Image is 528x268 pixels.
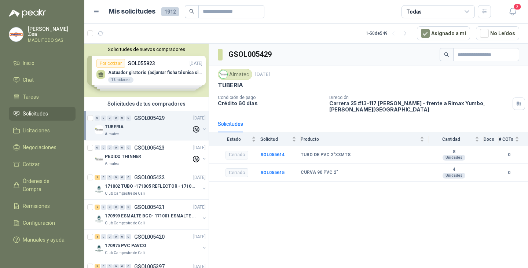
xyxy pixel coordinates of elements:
span: Inicio [23,59,34,67]
a: SOL055614 [260,152,285,157]
p: Almatec [105,161,119,167]
p: [DATE] [193,174,206,181]
h1: Mis solicitudes [109,6,155,17]
th: Cantidad [429,132,484,146]
p: 170975 PVC PAVCO [105,242,146,249]
div: 0 [126,115,131,121]
b: 0 [499,169,519,176]
div: 0 [107,115,113,121]
span: 3 [513,3,521,10]
div: 0 [120,175,125,180]
div: 0 [113,145,119,150]
div: 0 [95,145,100,150]
p: GSOL005423 [134,145,165,150]
th: Producto [301,132,429,146]
p: PEDIDO THINNER [105,153,141,160]
div: 0 [107,205,113,210]
a: Licitaciones [9,124,76,137]
div: 0 [113,115,119,121]
div: 0 [113,175,119,180]
span: Licitaciones [23,126,50,135]
div: 0 [107,234,113,239]
th: Estado [209,132,260,146]
a: Solicitudes [9,107,76,121]
span: Solicitudes [23,110,48,118]
div: 1 - 50 de 549 [366,27,411,39]
div: Unidades [443,155,465,161]
div: 0 [101,234,106,239]
a: Cotizar [9,157,76,171]
b: TUBO DE PVC 2"X3MTS [301,152,351,158]
div: 0 [95,115,100,121]
p: [PERSON_NAME] Zea [28,26,76,37]
span: Manuales y ayuda [23,236,65,244]
div: Unidades [443,173,465,179]
img: Logo peakr [9,9,46,18]
div: 0 [113,234,119,239]
div: Cerrado [225,168,248,177]
div: Almatec [218,69,252,80]
div: 0 [120,145,125,150]
div: 8 [95,234,100,239]
span: Chat [23,76,34,84]
img: Company Logo [95,155,103,164]
span: Estado [218,137,250,142]
a: Chat [9,73,76,87]
a: Manuales y ayuda [9,233,76,247]
p: 170999 ESMALTE BCO- 171001 ESMALTE GRIS [105,213,196,220]
div: 0 [101,115,106,121]
p: Dirección [329,95,510,100]
p: [DATE] [193,204,206,211]
th: Docs [484,132,499,146]
p: Club Campestre de Cali [105,250,145,256]
p: Club Campestre de Cali [105,220,145,226]
a: Órdenes de Compra [9,174,76,196]
b: 0 [499,151,519,158]
button: Solicitudes de nuevos compradores [87,47,206,52]
span: Tareas [23,93,39,101]
p: GSOL005422 [134,175,165,180]
img: Company Logo [95,125,103,134]
span: search [444,52,449,57]
b: CURVA 90 PVC 2" [301,170,338,176]
button: No Leídos [476,26,519,40]
div: Solicitudes [218,120,243,128]
div: Solicitudes de nuevos compradoresPor cotizarSOL055823[DATE] Actuador giratorio (adjuntar ficha té... [84,44,209,97]
span: Cotizar [23,160,40,168]
span: Producto [301,137,418,142]
p: [DATE] [193,234,206,241]
div: 0 [113,205,119,210]
div: 0 [107,145,113,150]
a: SOL055615 [260,170,285,175]
p: Carrera 25 #13-117 [PERSON_NAME] - frente a Rimax Yumbo , [PERSON_NAME][GEOGRAPHIC_DATA] [329,100,510,113]
div: 1 [95,175,100,180]
p: TUBERIA [105,124,124,131]
p: [DATE] [193,115,206,122]
span: Configuración [23,219,55,227]
div: 0 [120,205,125,210]
a: Negociaciones [9,140,76,154]
div: 0 [101,175,106,180]
span: # COTs [499,137,513,142]
p: 171002 TUBO -171005 REFLECTOR - 171007 PANEL [105,183,196,190]
a: Remisiones [9,199,76,213]
a: Inicio [9,56,76,70]
a: Configuración [9,216,76,230]
b: 4 [429,167,479,173]
span: Órdenes de Compra [23,177,69,193]
div: 0 [126,234,131,239]
a: 2 0 0 0 0 0 GSOL005421[DATE] Company Logo170999 ESMALTE BCO- 171001 ESMALTE GRISClub Campestre de... [95,203,207,226]
a: 0 0 0 0 0 0 GSOL005429[DATE] Company LogoTUBERIAAlmatec [95,114,207,137]
img: Company Logo [95,185,103,194]
div: Todas [406,8,422,16]
p: Almatec [105,131,119,137]
p: [DATE] [193,144,206,151]
h3: GSOL005429 [228,49,273,60]
a: 0 0 0 0 0 0 GSOL005423[DATE] Company LogoPEDIDO THINNERAlmatec [95,143,207,167]
div: Cerrado [225,151,248,159]
p: GSOL005421 [134,205,165,210]
th: # COTs [499,132,528,146]
div: 0 [101,145,106,150]
div: 2 [95,205,100,210]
